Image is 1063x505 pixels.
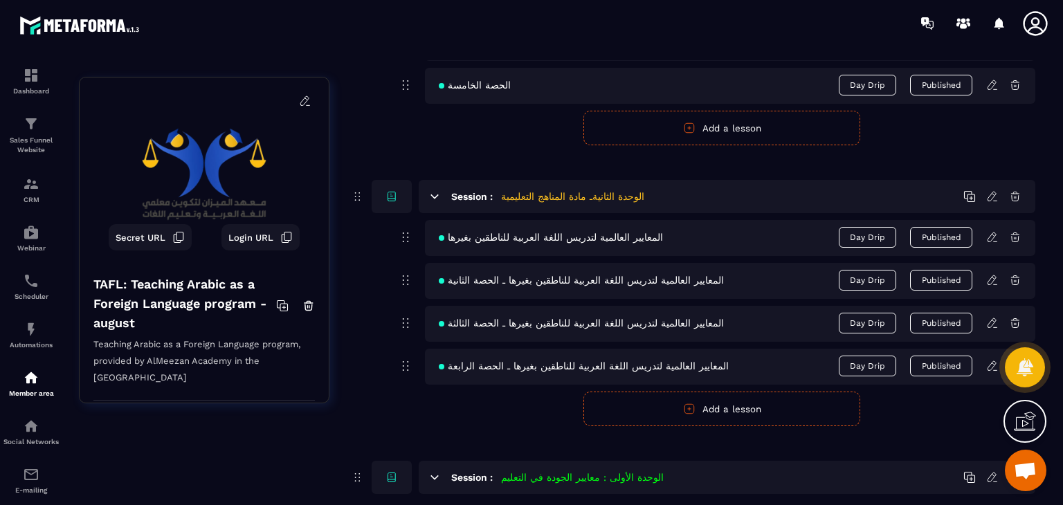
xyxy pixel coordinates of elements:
[910,270,972,291] button: Published
[228,232,273,243] span: Login URL
[19,12,144,38] img: logo
[23,224,39,241] img: automations
[910,75,972,95] button: Published
[3,105,59,165] a: formationformationSales Funnel Website
[439,275,724,286] span: المعايير العالمية لتدريس اللغة العربية للناطقين بغيرها ـ الحصة الثانية
[839,75,896,95] span: Day Drip
[23,418,39,434] img: social-network
[3,196,59,203] p: CRM
[3,136,59,155] p: Sales Funnel Website
[3,438,59,446] p: Social Networks
[451,472,493,483] h6: Session :
[451,191,493,202] h6: Session :
[3,214,59,262] a: automationsautomationsWebinar
[910,356,972,376] button: Published
[839,270,896,291] span: Day Drip
[23,67,39,84] img: formation
[3,486,59,494] p: E-mailing
[910,313,972,333] button: Published
[839,227,896,248] span: Day Drip
[116,232,165,243] span: Secret URL
[23,369,39,386] img: automations
[439,360,729,371] span: المعايير العالمية لتدريس اللغة العربية للناطقين بغيرها ـ الحصة الرابعة
[23,466,39,483] img: email
[3,407,59,456] a: social-networksocial-networkSocial Networks
[910,227,972,248] button: Published
[839,356,896,376] span: Day Drip
[90,88,318,261] img: background
[583,111,860,145] button: Add a lesson
[439,232,663,243] span: المعايير العالمية لتدريس اللغة العربية للناطقين بغيرها
[439,318,724,329] span: المعايير العالمية لتدريس اللغة العربية للناطقين بغيرها ـ الحصة الثالثة
[109,224,192,250] button: Secret URL
[3,456,59,504] a: emailemailE-mailing
[23,321,39,338] img: automations
[3,293,59,300] p: Scheduler
[1005,450,1046,491] div: Open chat
[23,176,39,192] img: formation
[439,80,511,91] span: الحصة الخامسة
[3,87,59,95] p: Dashboard
[3,244,59,252] p: Webinar
[23,273,39,289] img: scheduler
[839,313,896,333] span: Day Drip
[93,275,276,333] h4: TAFL: Teaching Arabic as a Foreign Language program - august
[3,165,59,214] a: formationformationCRM
[3,341,59,349] p: Automations
[3,57,59,105] a: formationformationDashboard
[3,311,59,359] a: automationsautomationsAutomations
[501,190,644,203] h5: الوحدة الثانيةـ مادة المناهج التعليمية
[3,359,59,407] a: automationsautomationsMember area
[3,262,59,311] a: schedulerschedulerScheduler
[501,470,664,484] h5: الوحدة الأولى : معايير الجودة في التعليم
[583,392,860,426] button: Add a lesson
[221,224,300,250] button: Login URL
[93,336,315,401] p: Teaching Arabic as a Foreign Language program, provided by AlMeezan Academy in the [GEOGRAPHIC_DATA]
[3,389,59,397] p: Member area
[23,116,39,132] img: formation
